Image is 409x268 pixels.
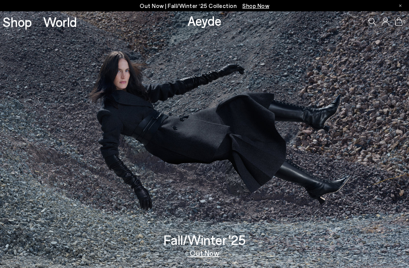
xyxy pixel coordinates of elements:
a: Shop [3,15,32,28]
p: Out Now | Fall/Winter ‘25 Collection [140,1,269,11]
span: 0 [403,20,406,24]
a: World [43,15,77,28]
span: Navigate to /collections/new-in [242,2,269,9]
a: Aeyde [187,13,222,28]
a: 0 [395,17,403,26]
a: Out Now [190,249,219,257]
h3: Fall/Winter '25 [164,233,246,246]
